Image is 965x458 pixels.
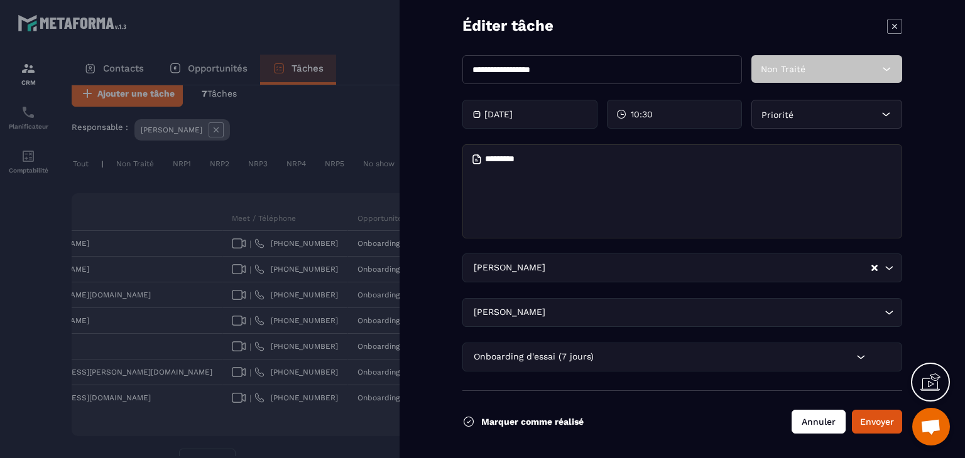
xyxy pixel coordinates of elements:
button: Envoyer [852,410,902,434]
span: Priorité [761,110,793,120]
input: Search for option [596,350,853,364]
span: Onboarding d'essai (7 jours) [471,350,596,364]
span: [PERSON_NAME] [471,261,548,275]
input: Search for option [548,261,870,275]
span: [PERSON_NAME] [471,306,548,319]
p: Éditer tâche [462,16,553,36]
span: 10:30 [631,108,653,120]
div: Search for option [462,298,902,327]
input: Search for option [548,306,881,319]
button: Annuler [792,410,846,434]
div: Search for option [462,253,902,282]
span: Non Traité [761,64,805,74]
div: Search for option [462,343,902,371]
div: Ouvrir le chat [912,408,950,445]
p: Marquer comme réalisé [481,417,584,427]
button: Clear Selected [871,264,878,273]
p: [DATE] [484,109,513,119]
